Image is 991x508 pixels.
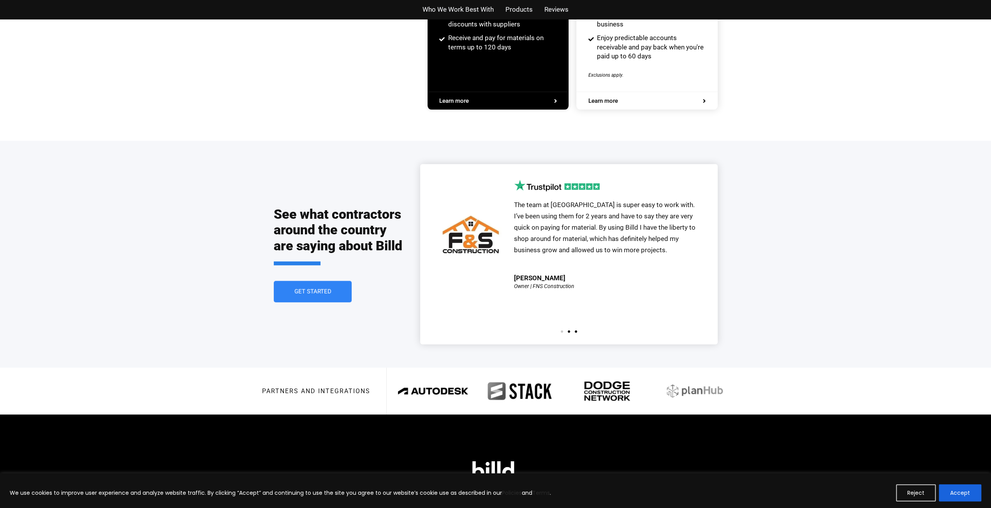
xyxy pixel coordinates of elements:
span: Go to slide 1 [561,330,563,333]
h3: Partners and integrations [262,388,370,394]
a: Learn more [588,98,706,104]
button: Accept [939,484,981,501]
span: Get Started [294,289,331,295]
span: Gain better leverage to negotiate discounts with suppliers [446,11,557,29]
div: [PERSON_NAME] [514,275,565,281]
div: Owner | FNS Construction [514,283,574,289]
span: Go to slide 2 [568,330,570,333]
a: Products [505,4,533,15]
div: 2 / 3 [432,180,706,322]
span: Enjoy predictable accounts receivable and pay back when you're paid up to 60 days [595,33,706,61]
span: Meet the immediate needs of your business [595,11,706,29]
span: Receive and pay for materials on terms up to 120 days [446,33,557,52]
a: Reviews [544,4,569,15]
button: Reject [896,484,936,501]
a: Who We Work Best With [422,4,494,15]
h2: See what contractors around the country are saying about Billd [274,206,405,265]
a: Get Started [274,281,352,302]
span: Go to slide 3 [575,330,577,333]
a: Learn more [439,98,557,104]
span: The team at [GEOGRAPHIC_DATA] is super easy to work with. I’ve been using them for 2 years and ha... [514,201,695,254]
span: Learn more [439,98,469,104]
span: Exclusions apply. [588,72,623,78]
span: Learn more [588,98,618,104]
a: Terms [532,489,550,497]
a: Policies [502,489,522,497]
p: We use cookies to improve user experience and analyze website traffic. By clicking “Accept” and c... [10,488,551,497]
